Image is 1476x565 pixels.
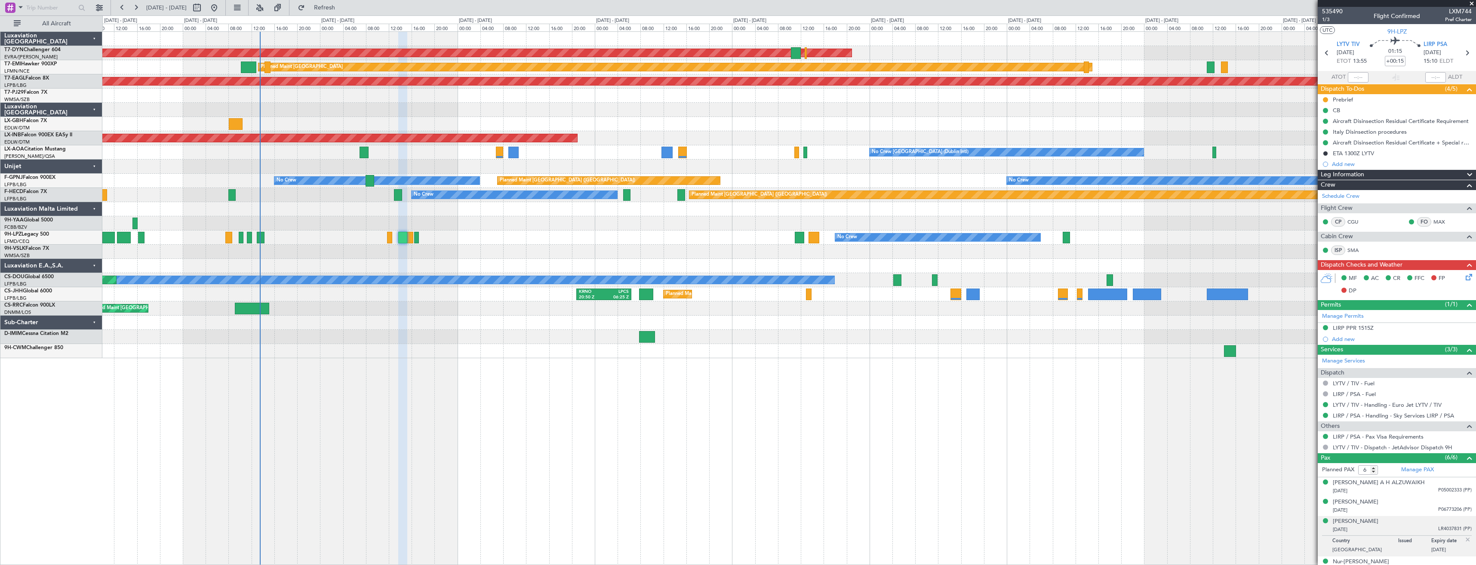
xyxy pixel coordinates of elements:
[1331,246,1345,255] div: ISP
[1348,72,1368,83] input: --:--
[1322,16,1343,23] span: 1/3
[640,24,663,31] div: 08:00
[4,139,30,145] a: EDLW/DTM
[4,90,24,95] span: T7-PJ29
[1333,433,1424,440] a: LIRP / PSA - Pax Visa Requirements
[1304,24,1327,31] div: 04:00
[4,303,55,308] a: CS-RRCFalcon 900LX
[1259,24,1282,31] div: 20:00
[666,288,801,301] div: Planned Maint [GEOGRAPHIC_DATA] ([GEOGRAPHIC_DATA])
[206,24,228,31] div: 04:00
[4,90,47,95] a: T7-PJ29Falcon 7X
[274,24,297,31] div: 16:00
[1438,487,1472,494] span: P05002333 (PP)
[4,274,54,279] a: CS-DOUGlobal 6500
[1349,287,1356,295] span: DP
[4,196,27,202] a: LFPB/LBG
[604,289,629,295] div: LPCS
[1337,49,1354,57] span: [DATE]
[1322,357,1365,365] a: Manage Services
[1076,24,1098,31] div: 12:00
[146,4,187,12] span: [DATE] - [DATE]
[1431,547,1464,555] p: [DATE]
[1445,453,1458,462] span: (6/6)
[320,24,343,31] div: 00:00
[4,274,25,279] span: CS-DOU
[1387,27,1407,36] span: 9H-LPZ
[1321,203,1353,213] span: Flight Crew
[1332,160,1472,168] div: Add new
[732,24,755,31] div: 00:00
[4,175,55,180] a: F-GPNJFalcon 900EX
[503,24,526,31] div: 08:00
[4,331,68,336] a: D-IMIMCessna Citation M2
[1393,274,1400,283] span: CR
[892,24,915,31] div: 04:00
[414,188,434,201] div: No Crew
[1321,300,1341,310] span: Permits
[4,232,49,237] a: 9H-LPZLegacy 500
[91,24,114,31] div: 08:00
[1321,421,1340,431] span: Others
[1332,547,1398,555] p: [GEOGRAPHIC_DATA]
[4,309,31,316] a: DNMM/LOS
[4,281,27,287] a: LFPB/LBG
[104,17,137,25] div: [DATE] - [DATE]
[1333,128,1407,135] div: Italy Disinsection procedures
[500,174,635,187] div: Planned Maint [GEOGRAPHIC_DATA] ([GEOGRAPHIC_DATA])
[1333,498,1378,507] div: [PERSON_NAME]
[458,24,480,31] div: 00:00
[4,345,63,350] a: 9H-CWMChallenger 850
[261,61,343,74] div: Planned Maint [GEOGRAPHIC_DATA]
[1145,17,1178,25] div: [DATE] - [DATE]
[459,17,492,25] div: [DATE] - [DATE]
[1213,24,1236,31] div: 12:00
[1053,24,1076,31] div: 08:00
[1424,57,1437,66] span: 15:10
[1333,380,1375,387] a: LYTV / TIV - Fuel
[1333,96,1353,103] div: Prebrief
[526,24,549,31] div: 12:00
[1433,218,1453,226] a: MAX
[294,1,345,15] button: Refresh
[412,24,434,31] div: 16:00
[1438,506,1472,513] span: P06773206 (PP)
[595,24,618,31] div: 00:00
[1424,40,1447,49] span: LIRP PSA
[686,24,709,31] div: 16:00
[228,24,251,31] div: 08:00
[733,17,766,25] div: [DATE] - [DATE]
[184,17,217,25] div: [DATE] - [DATE]
[4,303,23,308] span: CS-RRC
[1030,24,1052,31] div: 04:00
[1321,345,1343,355] span: Services
[4,252,30,259] a: WMSA/SZB
[480,24,503,31] div: 04:00
[1388,47,1402,56] span: 01:15
[4,218,53,223] a: 9H-YAAGlobal 5000
[1445,300,1458,309] span: (1/1)
[9,17,93,31] button: All Aircraft
[252,24,274,31] div: 12:00
[709,24,732,31] div: 20:00
[1445,345,1458,354] span: (3/3)
[1333,390,1376,398] a: LIRP / PSA - Fuel
[366,24,389,31] div: 08:00
[4,54,58,60] a: EVRA/[PERSON_NAME]
[801,24,824,31] div: 12:00
[26,1,76,14] input: Trip Number
[4,132,21,138] span: LX-INB
[22,21,91,27] span: All Aircraft
[824,24,846,31] div: 16:00
[1333,517,1378,526] div: [PERSON_NAME]
[1236,24,1258,31] div: 16:00
[297,24,320,31] div: 20:00
[4,181,27,188] a: LFPB/LBG
[1333,139,1472,146] div: Aircraft Disinsection Residual Certificate + Special request
[1333,412,1454,419] a: LIRP / PSA - Handling - Sky Services LIRP / PSA
[847,24,870,31] div: 20:00
[755,24,778,31] div: 04:00
[1007,24,1030,31] div: 00:00
[1333,324,1374,332] div: LIRP PPR 1515Z
[1009,174,1029,187] div: No Crew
